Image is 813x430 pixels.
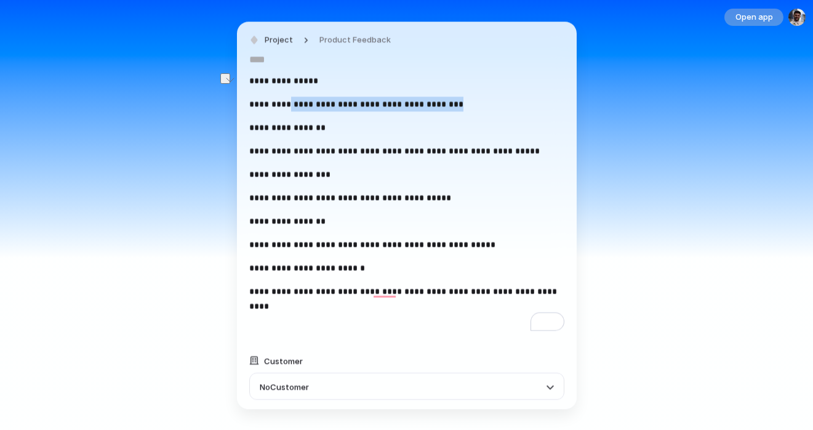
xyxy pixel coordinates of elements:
[319,34,391,47] span: Product Feedback
[312,32,398,50] button: Product Feedback
[265,34,293,47] span: Project
[264,356,303,366] span: Customer
[724,9,783,26] button: Open app
[260,382,309,392] span: No Customer
[735,11,773,23] span: Open app
[249,73,564,353] div: To enrich screen reader interactions, please activate Accessibility in Grammarly extension settings
[246,32,297,50] button: Project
